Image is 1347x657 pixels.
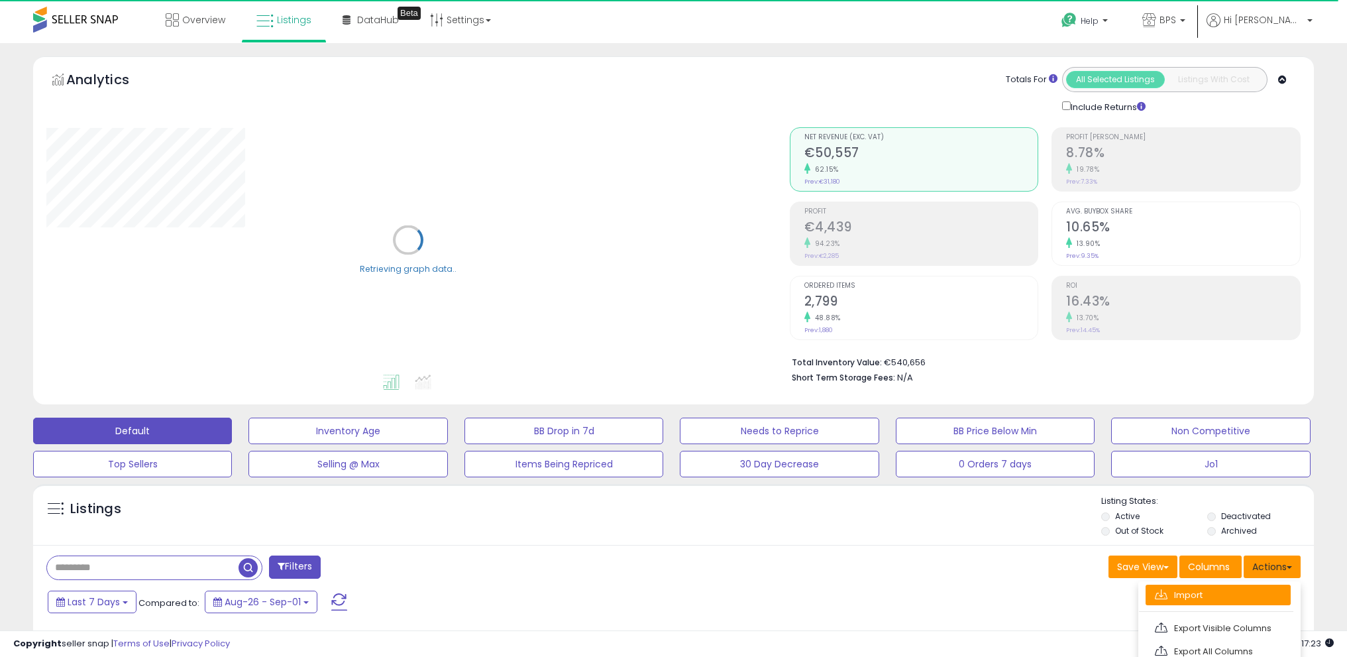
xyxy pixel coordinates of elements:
[138,597,199,609] span: Compared to:
[66,70,155,92] h5: Analytics
[1066,134,1300,141] span: Profit [PERSON_NAME]
[810,313,841,323] small: 48.88%
[182,13,225,27] span: Overview
[1066,145,1300,163] h2: 8.78%
[896,451,1095,477] button: 0 Orders 7 days
[33,418,232,444] button: Default
[804,326,833,334] small: Prev: 1,880
[1281,637,1334,650] span: 2025-09-9 17:23 GMT
[464,418,663,444] button: BB Drop in 7d
[1207,13,1313,43] a: Hi [PERSON_NAME]
[1221,525,1257,536] label: Archived
[1066,326,1100,334] small: Prev: 14.45%
[810,239,840,249] small: 94.23%
[897,371,913,384] span: N/A
[269,556,321,579] button: Filters
[1006,74,1057,86] div: Totals For
[398,7,421,20] div: Tooltip anchor
[48,591,136,613] button: Last 7 Days
[1051,2,1121,43] a: Help
[1066,294,1300,312] h2: 16.43%
[1221,510,1271,522] label: Deactivated
[464,451,663,477] button: Items Being Repriced
[1066,252,1099,260] small: Prev: 9.35%
[1072,164,1099,174] small: 19.78%
[1111,451,1310,477] button: Jo1
[1061,12,1077,29] i: Get Help
[70,500,121,518] h5: Listings
[360,263,457,274] div: Retrieving graph data..
[896,418,1095,444] button: BB Price Below Min
[1164,71,1263,88] button: Listings With Cost
[1146,618,1291,638] a: Export Visible Columns
[277,13,311,27] span: Listings
[225,595,301,609] span: Aug-26 - Sep-01
[1111,418,1310,444] button: Non Competitive
[68,595,120,609] span: Last 7 Days
[1179,556,1242,578] button: Columns
[113,637,170,650] a: Terms of Use
[1146,585,1291,605] a: Import
[1224,13,1303,27] span: Hi [PERSON_NAME]
[680,418,879,444] button: Needs to Reprice
[1115,525,1163,536] label: Out of Stock
[205,591,317,613] button: Aug-26 - Sep-01
[804,252,839,260] small: Prev: €2,285
[13,637,62,650] strong: Copyright
[1052,99,1161,114] div: Include Returns
[1072,313,1099,323] small: 13.70%
[1072,239,1100,249] small: 13.90%
[792,372,895,383] b: Short Term Storage Fees:
[357,13,399,27] span: DataHub
[1188,560,1230,573] span: Columns
[248,451,447,477] button: Selling @ Max
[248,418,447,444] button: Inventory Age
[1066,71,1165,88] button: All Selected Listings
[1101,495,1314,508] p: Listing States:
[33,451,232,477] button: Top Sellers
[804,282,1038,290] span: Ordered Items
[804,178,840,186] small: Prev: €31,180
[1066,208,1300,215] span: Avg. Buybox Share
[680,451,879,477] button: 30 Day Decrease
[1159,13,1176,27] span: BPS
[172,637,230,650] a: Privacy Policy
[1115,510,1140,522] label: Active
[13,638,230,650] div: seller snap | |
[792,357,882,368] b: Total Inventory Value:
[792,353,1291,369] li: €540,656
[804,219,1038,237] h2: €4,439
[1066,178,1097,186] small: Prev: 7.33%
[1108,556,1177,578] button: Save View
[804,294,1038,312] h2: 2,799
[1066,219,1300,237] h2: 10.65%
[1081,15,1099,27] span: Help
[804,208,1038,215] span: Profit
[1066,282,1300,290] span: ROI
[810,164,839,174] small: 62.15%
[804,145,1038,163] h2: €50,557
[1244,556,1301,578] button: Actions
[804,134,1038,141] span: Net Revenue (Exc. VAT)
